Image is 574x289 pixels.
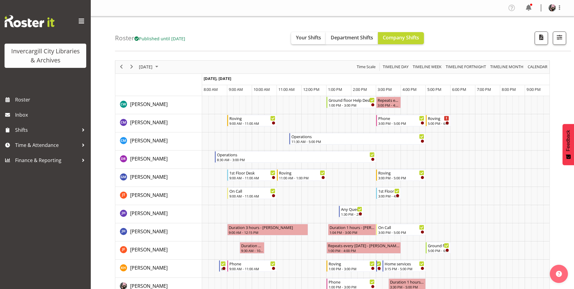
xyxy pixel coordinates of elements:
span: [PERSON_NAME] [130,101,168,108]
img: help-xxl-2.png [556,271,562,277]
div: Any Questions [341,206,362,212]
a: [PERSON_NAME] [130,101,168,108]
div: Gabriel McKay Smith"s event - Roving Begin From Tuesday, September 16, 2025 at 11:00:00 AM GMT+12... [277,169,326,181]
div: Duration 3 hours - [PERSON_NAME] [229,224,307,230]
span: 10:00 AM [254,87,270,92]
div: Duration 1 hours - [PERSON_NAME] [390,279,424,285]
span: Timeline Day [382,63,409,71]
span: 4:00 PM [402,87,417,92]
span: 11:00 AM [278,87,295,92]
div: 1:00 PM - 4:00 PM [328,248,399,253]
div: Kaela Harley"s event - New book tagging Begin From Tuesday, September 16, 2025 at 3:00:00 PM GMT+... [376,260,382,272]
a: [PERSON_NAME] [130,210,168,217]
div: Roving [279,170,325,176]
span: Time Scale [356,63,376,71]
a: [PERSON_NAME] [130,264,168,271]
div: 1:30 PM - 2:30 PM [341,212,362,217]
button: Feedback - Show survey [563,124,574,165]
div: Invercargill City Libraries & Archives [11,47,80,65]
div: Operations [291,133,424,139]
div: Joanne Forbes"s event - Duration 1 hours - Joanne Forbes Begin From Tuesday, September 16, 2025 a... [240,242,264,254]
span: Timeline Fortnight [445,63,487,71]
div: 1:00 PM - 3:00 PM [329,266,375,271]
span: [DATE] [138,63,153,71]
span: Roster [15,95,88,104]
span: Finance & Reporting [15,156,79,165]
span: Published until [DATE] [134,35,185,42]
div: Joanne Forbes"s event - Ground floor Help Desk Begin From Tuesday, September 16, 2025 at 5:00:00 ... [426,242,451,254]
button: Department Shifts [326,32,378,44]
div: Catherine Wilson"s event - Ground floor Help Desk Begin From Tuesday, September 16, 2025 at 1:00:... [326,97,376,108]
div: Kaela Harley"s event - Phone Begin From Tuesday, September 16, 2025 at 9:00:00 AM GMT+12:00 Ends ... [227,260,277,272]
div: Kaela Harley"s event - Newspapers Begin From Tuesday, September 16, 2025 at 8:40:00 AM GMT+12:00 ... [219,260,227,272]
span: Shifts [15,125,79,135]
button: Fortnight [445,63,487,71]
span: Time & Attendance [15,141,79,150]
div: Glen Tomlinson"s event - On Call Begin From Tuesday, September 16, 2025 at 9:00:00 AM GMT+12:00 E... [227,188,277,199]
div: 3:00 PM - 5:00 PM [378,121,424,126]
a: [PERSON_NAME] [130,137,168,144]
span: [PERSON_NAME] [130,246,168,253]
span: 6:00 PM [452,87,466,92]
div: 11:00 AM - 1:00 PM [279,175,325,180]
div: On Call [378,224,424,230]
a: [PERSON_NAME] [130,228,168,235]
div: 1:00 PM - 3:00 PM [329,103,375,108]
td: Glen Tomlinson resource [115,187,202,205]
img: Rosterit website logo [5,15,54,27]
button: Timeline Day [382,63,410,71]
span: Feedback [566,130,571,151]
div: 5:00 PM - 6:00 PM [428,248,449,253]
img: keyu-chenf658e1896ed4c5c14a0b283e0d53a179.png [549,4,556,12]
div: 3:00 PM - 4:00 PM [378,194,399,198]
span: Timeline Month [490,63,524,71]
div: Roving [329,261,375,267]
div: Ground floor Help Desk [329,97,375,103]
td: Kaela Harley resource [115,260,202,278]
div: 3:00 PM - 5:00 PM [378,175,424,180]
div: previous period [116,61,126,73]
div: Ground floor Help Desk [428,242,449,248]
div: On Call [229,188,275,194]
div: Duration 1 hours - [PERSON_NAME] [330,224,375,230]
td: Gabriel McKay Smith resource [115,169,202,187]
div: 1st Floor Desk [378,188,399,194]
div: Jill Harpur"s event - Any Questions Begin From Tuesday, September 16, 2025 at 1:30:00 PM GMT+12:0... [339,206,364,217]
span: Timeline Week [412,63,442,71]
div: Joanne Forbes"s event - Repeats every tuesday - Joanne Forbes Begin From Tuesday, September 16, 2... [326,242,401,254]
div: 9:00 AM - 11:00 AM [229,175,275,180]
div: Gabriel McKay Smith"s event - 1st Floor Desk Begin From Tuesday, September 16, 2025 at 9:00:00 AM... [227,169,277,181]
span: [DATE], [DATE] [204,76,231,81]
a: [PERSON_NAME] [130,155,168,162]
span: 1:00 PM [328,87,342,92]
span: 9:00 PM [526,87,541,92]
div: Kaela Harley"s event - Roving Begin From Tuesday, September 16, 2025 at 1:00:00 PM GMT+12:00 Ends... [326,260,376,272]
div: Phone [329,279,375,285]
div: 9:00 AM - 11:00 AM [229,121,275,126]
h4: Roster [115,35,185,42]
div: Repeats every [DATE] - [PERSON_NAME] [378,97,399,103]
div: Jillian Hunter"s event - Duration 3 hours - Jillian Hunter Begin From Tuesday, September 16, 2025... [227,224,308,235]
a: [PERSON_NAME] [130,173,168,181]
div: 9:00 AM - 11:00 AM [229,266,275,271]
div: Repeats every [DATE] - [PERSON_NAME] [328,242,399,248]
div: Debra Robinson"s event - Operations Begin From Tuesday, September 16, 2025 at 8:30:00 AM GMT+12:0... [215,151,376,163]
div: Roving [378,170,424,176]
td: Catherine Wilson resource [115,96,202,114]
div: 9:00 AM - 12:15 PM [229,230,307,235]
span: 7:00 PM [477,87,491,92]
div: 3:00 PM - 3:15 PM [378,266,381,271]
span: 12:00 PM [303,87,320,92]
div: 9:00 AM - 11:00 AM [229,194,275,198]
button: Time Scale [356,63,377,71]
div: Glen Tomlinson"s event - 1st Floor Desk Begin From Tuesday, September 16, 2025 at 3:00:00 PM GMT+... [376,188,401,199]
span: [PERSON_NAME] [130,210,168,217]
div: Jillian Hunter"s event - Duration 1 hours - Jillian Hunter Begin From Tuesday, September 16, 2025... [328,224,376,235]
div: 8:40 AM - 9:00 AM [221,266,226,271]
button: Timeline Month [489,63,525,71]
span: [PERSON_NAME] [130,119,168,126]
div: 3:00 PM - 4:00 PM [378,103,399,108]
div: 3:00 PM - 5:00 PM [378,230,424,235]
